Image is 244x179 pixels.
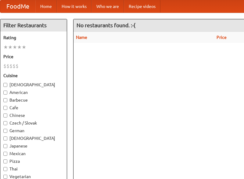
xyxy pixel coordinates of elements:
label: Chinese [3,112,64,118]
label: American [3,89,64,95]
li: ★ [17,44,22,50]
li: $ [9,63,13,69]
li: $ [3,63,6,69]
input: Thai [3,167,7,171]
input: Mexican [3,152,7,156]
label: [DEMOGRAPHIC_DATA] [3,135,64,141]
li: ★ [13,44,17,50]
input: [DEMOGRAPHIC_DATA] [3,136,7,140]
label: Mexican [3,151,64,157]
label: Cafe [3,105,64,111]
label: Pizza [3,158,64,164]
a: Name [76,35,87,40]
a: How it works [57,0,91,13]
input: Japanese [3,144,7,148]
label: [DEMOGRAPHIC_DATA] [3,82,64,88]
li: $ [16,63,19,69]
label: Barbecue [3,97,64,103]
label: Japanese [3,143,64,149]
h5: Price [3,54,64,60]
h5: Cuisine [3,73,64,79]
input: Barbecue [3,98,7,102]
ng-pluralize: No restaurants found. :-( [77,22,135,28]
label: Thai [3,166,64,172]
li: $ [13,63,16,69]
input: German [3,129,7,133]
input: Cafe [3,106,7,110]
li: ★ [3,44,8,50]
li: ★ [22,44,26,50]
input: Vegetarian [3,175,7,179]
h4: Filter Restaurants [0,19,67,32]
li: $ [6,63,9,69]
li: ★ [8,44,13,50]
a: Who we are [91,0,124,13]
a: Price [217,35,227,40]
input: Chinese [3,114,7,117]
a: Recipe videos [124,0,160,13]
input: [DEMOGRAPHIC_DATA] [3,83,7,87]
a: Home [35,0,57,13]
input: American [3,91,7,95]
label: German [3,128,64,134]
h5: Rating [3,35,64,41]
a: FoodMe [0,0,35,13]
input: Pizza [3,159,7,163]
label: Czech / Slovak [3,120,64,126]
input: Czech / Slovak [3,121,7,125]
